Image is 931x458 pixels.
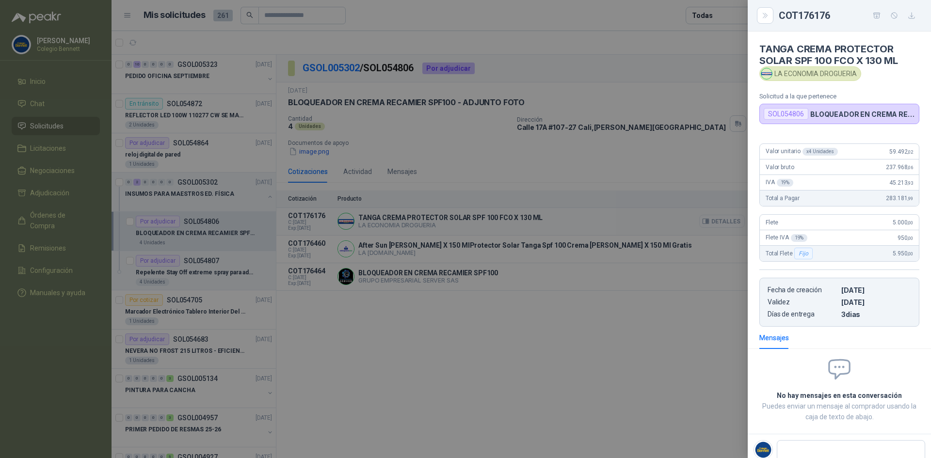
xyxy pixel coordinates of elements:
[779,8,919,23] div: COT176176
[810,110,915,118] p: BLOQUEADOR EN CREMA RECAMIER SPF100 - ADJUNTO FOTO
[777,179,794,187] div: 19 %
[791,234,808,242] div: 19 %
[889,148,913,155] span: 59.492
[886,195,913,202] span: 283.181
[893,219,913,226] span: 5.000
[766,248,815,259] span: Total Flete
[803,148,838,156] div: x 4 Unidades
[907,165,913,170] span: ,06
[759,401,919,422] p: Puedes enviar un mensaje al comprador usando la caja de texto de abajo.
[759,390,919,401] h2: No hay mensajes en esta conversación
[907,251,913,256] span: ,00
[766,219,778,226] span: Flete
[768,310,837,318] p: Días de entrega
[886,164,913,171] span: 237.968
[768,286,837,294] p: Fecha de creación
[764,108,808,120] div: SOL054806
[907,236,913,241] span: ,00
[766,234,807,242] span: Flete IVA
[841,310,911,318] p: 3 dias
[766,195,800,202] span: Total a Pagar
[759,93,919,100] p: Solicitud a la que pertenece
[893,250,913,257] span: 5.950
[766,164,794,171] span: Valor bruto
[759,332,789,343] div: Mensajes
[794,248,812,259] div: Fijo
[907,180,913,186] span: ,93
[768,298,837,306] p: Validez
[907,149,913,155] span: ,02
[766,179,793,187] span: IVA
[898,235,913,241] span: 950
[889,179,913,186] span: 45.213
[907,220,913,225] span: ,00
[759,10,771,21] button: Close
[907,196,913,201] span: ,99
[761,68,772,79] img: Company Logo
[759,66,861,81] div: LA ECONOMIA DROGUERIA
[841,298,911,306] p: [DATE]
[766,148,838,156] span: Valor unitario
[759,43,919,66] h4: TANGA CREMA PROTECTOR SOLAR SPF 100 FCO X 130 ML
[841,286,911,294] p: [DATE]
